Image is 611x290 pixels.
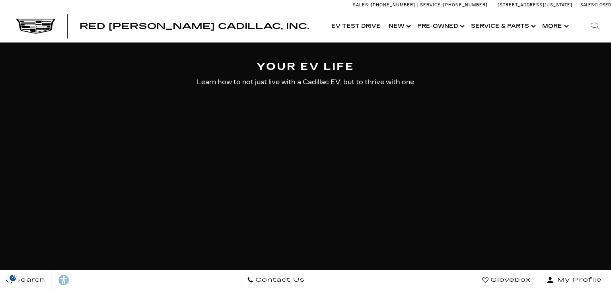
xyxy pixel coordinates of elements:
[467,10,538,42] a: Service & Parts
[417,3,490,7] a: Service: [PHONE_NUMBER]
[595,2,611,8] span: Closed
[16,19,56,34] img: Cadillac Dark Logo with Cadillac White Text
[420,2,442,8] span: Service:
[353,2,370,8] span: Sales:
[4,274,22,282] section: Click to Open Cookie Consent Modal
[371,2,415,8] span: [PHONE_NUMBER]
[253,275,305,286] span: Contact Us
[257,60,354,73] strong: YOUR EV LIFE
[353,3,417,7] a: Sales: [PHONE_NUMBER]
[12,275,45,286] span: Search
[385,10,413,42] a: New
[538,10,571,42] button: More
[443,2,488,8] span: [PHONE_NUMBER]
[4,274,22,282] img: Opt-Out Icon
[580,2,595,8] span: Sales:
[488,275,531,286] span: Glovebox
[37,77,574,88] p: Learn how to not just live with a Cadillac EV, but to thrive with one
[537,270,611,290] button: Open user profile menu
[413,10,467,42] a: Pre-Owned
[241,270,311,290] a: Contact Us
[327,10,385,42] a: EV Test Drive
[554,275,602,286] span: My Profile
[80,21,309,31] span: Red [PERSON_NAME] Cadillac, Inc.
[80,22,309,30] a: Red [PERSON_NAME] Cadillac, Inc.
[498,2,572,8] a: [STREET_ADDRESS][US_STATE]
[476,270,537,290] a: Glovebox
